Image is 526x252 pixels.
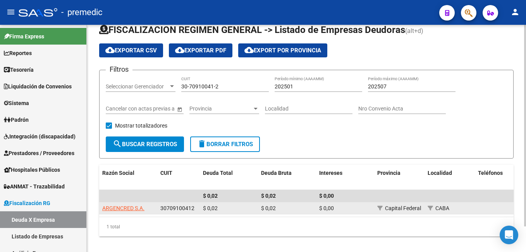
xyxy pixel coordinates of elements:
mat-icon: cloud_download [105,45,115,55]
span: Hospitales Públicos [4,166,60,174]
span: ARGENCRED S.A. [102,205,144,211]
span: $ 0,00 [319,193,334,199]
mat-icon: menu [6,7,15,17]
span: Liquidación de Convenios [4,82,72,91]
button: Borrar Filtros [190,136,260,152]
span: CUIT [160,170,172,176]
span: Borrar Filtros [197,141,253,148]
span: Padrón [4,116,29,124]
span: $ 0,02 [261,205,276,211]
span: Integración (discapacidad) [4,132,76,141]
button: Buscar Registros [106,136,184,152]
span: $ 0,02 [203,205,218,211]
datatable-header-cell: Intereses [316,165,374,190]
span: Tesorería [4,66,34,74]
span: - premedic [61,4,103,21]
span: Prestadores / Proveedores [4,149,74,157]
span: Fiscalización RG [4,199,50,207]
span: $ 0,02 [261,193,276,199]
h3: Filtros [106,64,132,75]
span: Teléfonos [478,170,503,176]
mat-icon: cloud_download [175,45,184,55]
span: Localidad [428,170,452,176]
span: Capital Federal [385,205,421,211]
mat-icon: search [113,139,122,148]
mat-icon: person [511,7,520,17]
span: (alt+d) [405,27,423,35]
span: Seleccionar Gerenciador [106,83,168,90]
span: Exportar PDF [175,47,226,54]
datatable-header-cell: Localidad [425,165,475,190]
button: Exportar CSV [99,43,163,57]
span: Deuda Total [203,170,233,176]
span: Firma Express [4,32,44,41]
span: Sistema [4,99,29,107]
span: Intereses [319,170,342,176]
span: Export por Provincia [244,47,321,54]
span: CABA [435,205,449,211]
mat-icon: delete [197,139,206,148]
mat-icon: cloud_download [244,45,254,55]
span: ANMAT - Trazabilidad [4,182,65,191]
span: Deuda Bruta [261,170,292,176]
datatable-header-cell: Razón Social [99,165,157,190]
datatable-header-cell: CUIT [157,165,200,190]
span: $ 0,02 [203,193,218,199]
span: Exportar CSV [105,47,157,54]
span: Provincia [377,170,401,176]
div: Open Intercom Messenger [500,226,518,244]
span: FISCALIZACION REGIMEN GENERAL -> Listado de Empresas Deudoras [99,24,405,35]
datatable-header-cell: Deuda Total [200,165,258,190]
span: 30709100412 [160,205,194,211]
datatable-header-cell: Provincia [374,165,425,190]
div: 1 total [99,217,514,236]
button: Open calendar [175,105,184,113]
span: Buscar Registros [113,141,177,148]
button: Exportar PDF [169,43,232,57]
datatable-header-cell: Deuda Bruta [258,165,316,190]
button: Export por Provincia [238,43,327,57]
span: $ 0,00 [319,205,334,211]
span: Provincia [189,105,252,112]
span: Reportes [4,49,32,57]
span: Mostrar totalizadores [115,121,167,130]
span: Razón Social [102,170,134,176]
